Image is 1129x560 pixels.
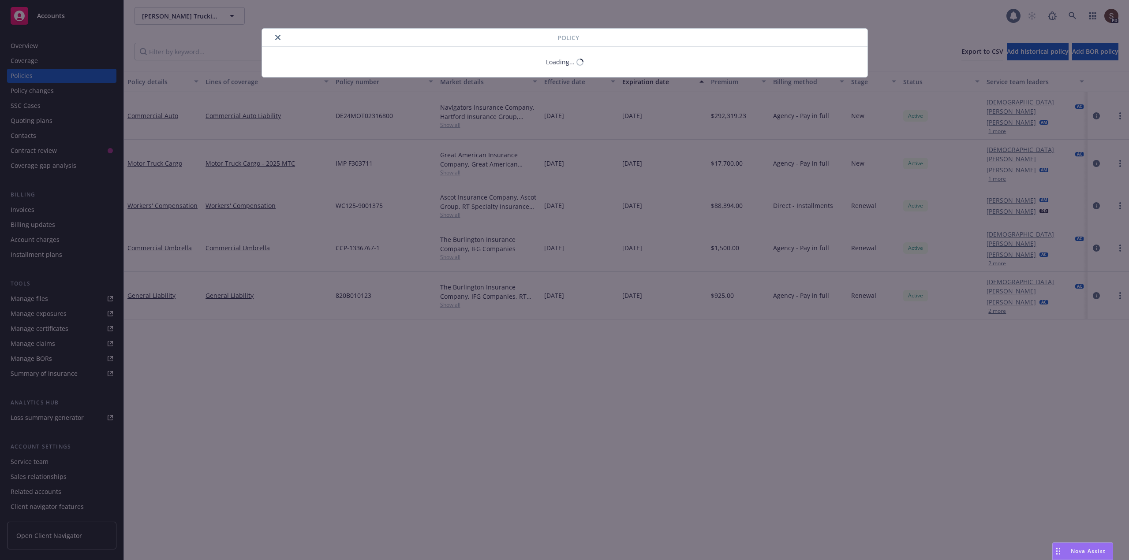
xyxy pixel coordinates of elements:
div: Drag to move [1053,543,1064,560]
button: Nova Assist [1052,542,1113,560]
button: close [273,32,283,43]
div: Loading... [546,57,575,67]
span: Nova Assist [1071,547,1106,555]
span: Policy [557,33,579,42]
